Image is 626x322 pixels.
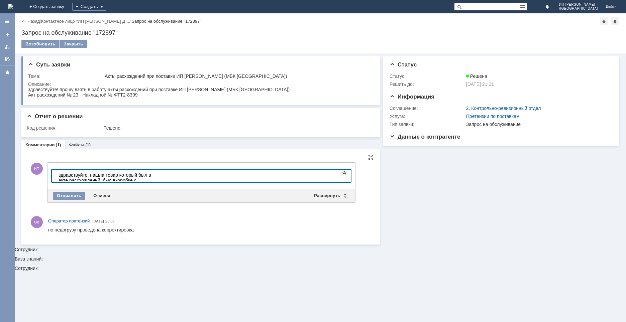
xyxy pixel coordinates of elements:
span: Отчет о решении [27,113,83,120]
div: Добавить в избранное [600,17,608,25]
a: Претензии по поставкам [466,114,520,119]
a: Комментарии [25,142,55,147]
div: Запрос на обслуживание "172897" [21,29,619,36]
span: ИП [PERSON_NAME] [559,3,598,7]
div: Тип заявки: [390,122,465,127]
span: Информация [390,94,434,100]
div: (1) [56,142,61,147]
div: здравствуйте, нашла товар который был в акте рассхождений, был вкоробке с надптсью тестеры [3,3,98,19]
a: 2. Контрольно-ревизионный отдел [466,106,541,111]
div: Услуга: [390,114,465,119]
div: База знаний: [15,257,626,261]
span: ИТ [31,163,43,175]
span: Оператор претензий [48,218,90,223]
div: Сотрудник: [15,266,626,271]
div: На всю страницу [368,155,374,160]
div: Соглашение: [390,106,465,111]
div: Код решения: [27,125,102,131]
a: Оператор претензий [48,218,90,224]
span: 23:39 [105,219,115,223]
div: Описание: [28,82,371,87]
span: [DATE] 21:01 [466,82,494,87]
span: Решена [466,73,487,79]
div: Сделать домашней страницей [611,17,619,25]
div: / [41,19,132,24]
div: Создать [72,3,106,11]
div: Акты расхождений при поставке ИП [PERSON_NAME] (МБК [GEOGRAPHIC_DATA]) [105,73,370,79]
span: /[GEOGRAPHIC_DATA] [559,7,598,11]
span: Расширенный поиск [520,3,527,9]
span: Суть заявки [28,61,70,68]
span: [DATE] [92,219,104,223]
a: Файлы [69,142,84,147]
span: Данные о контрагенте [390,134,460,140]
div: Запрос на обслуживание "172897" [132,19,201,24]
div: | [40,18,41,23]
img: logo [8,4,13,9]
a: Назад [27,19,40,24]
div: Запрос на обслуживание [466,122,609,127]
a: Создать заявку [2,29,13,40]
div: Решить до: [390,82,465,87]
div: Сотрудник: [15,53,626,252]
a: Контактное лицо "ИП [PERSON_NAME] Д… [41,19,129,24]
a: Мои заявки [2,41,13,52]
span: Статус [390,61,417,68]
span: Показать панель инструментов [340,169,348,177]
div: Статус: [390,73,465,79]
div: (1) [85,142,91,147]
div: Решено [103,125,370,131]
a: Мои согласования [2,53,13,64]
a: Перейти на домашнюю страницу [8,4,13,9]
div: Тема: [28,73,103,79]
